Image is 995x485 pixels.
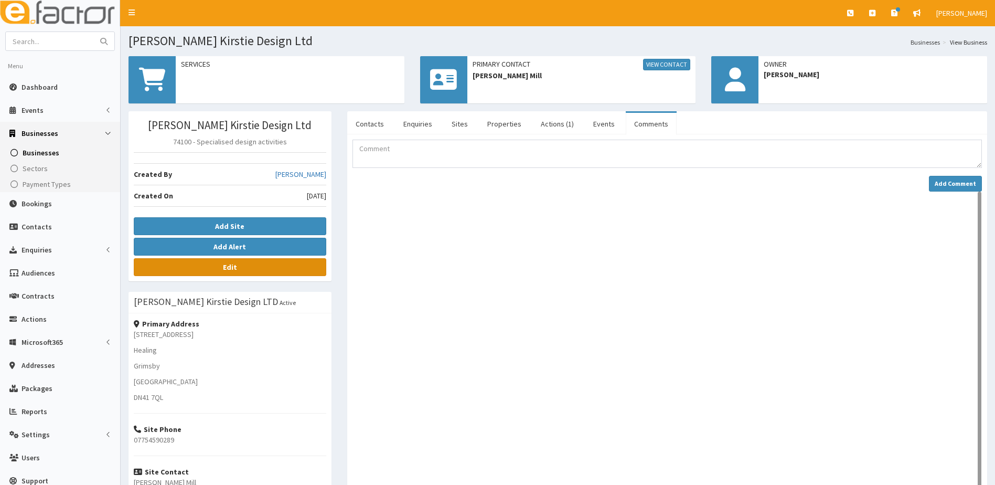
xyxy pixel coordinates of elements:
[3,145,120,161] a: Businesses
[585,113,623,135] a: Events
[134,170,172,179] b: Created By
[352,140,982,168] textarea: Comment
[134,119,326,131] h3: [PERSON_NAME] Kirstie Design Ltd
[181,59,399,69] span: Services
[129,34,987,48] h1: [PERSON_NAME] Kirstie Design Ltd
[22,407,47,416] span: Reports
[6,32,94,50] input: Search...
[23,148,59,157] span: Businesses
[134,425,181,434] strong: Site Phone
[134,258,326,276] a: Edit
[22,199,52,208] span: Bookings
[22,430,50,439] span: Settings
[22,222,52,231] span: Contacts
[940,38,987,47] li: View Business
[134,319,199,329] strong: Primary Address
[23,164,48,173] span: Sectors
[764,69,982,80] span: [PERSON_NAME]
[215,222,244,231] b: Add Site
[479,113,530,135] a: Properties
[134,392,326,403] p: DN41 7QL
[911,38,940,47] a: Businesses
[22,106,44,115] span: Events
[134,136,326,147] p: 74100 - Specialised design activities
[22,453,40,462] span: Users
[134,297,278,307] h3: [PERSON_NAME] Kirstie Design LTD
[22,361,55,370] span: Addresses
[473,59,691,70] span: Primary Contact
[929,176,982,192] button: Add Comment
[213,242,246,251] b: Add Alert
[443,113,476,135] a: Sites
[134,345,326,355] p: Healing
[643,59,690,70] a: View Contact
[22,291,55,301] span: Contracts
[347,113,392,135] a: Contacts
[532,113,582,135] a: Actions (1)
[22,384,52,393] span: Packages
[473,70,691,81] span: [PERSON_NAME] Mill
[134,191,173,201] b: Created On
[3,176,120,192] a: Payment Types
[134,329,326,340] p: [STREET_ADDRESS]
[395,113,441,135] a: Enquiries
[935,180,976,187] strong: Add Comment
[936,8,987,18] span: [PERSON_NAME]
[134,361,326,371] p: Grimsby
[22,82,58,92] span: Dashboard
[134,435,326,445] p: 07754590289
[223,262,237,272] b: Edit
[764,59,982,69] span: Owner
[22,245,52,255] span: Enquiries
[22,338,63,347] span: Microsoft365
[134,238,326,256] button: Add Alert
[134,467,189,477] strong: Site Contact
[626,113,677,135] a: Comments
[23,180,71,189] span: Payment Types
[22,129,58,138] span: Businesses
[307,191,326,201] span: [DATE]
[22,268,55,278] span: Audiences
[22,314,47,324] span: Actions
[275,169,326,180] a: [PERSON_NAME]
[3,161,120,176] a: Sectors
[134,376,326,387] p: [GEOGRAPHIC_DATA]
[280,299,296,307] small: Active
